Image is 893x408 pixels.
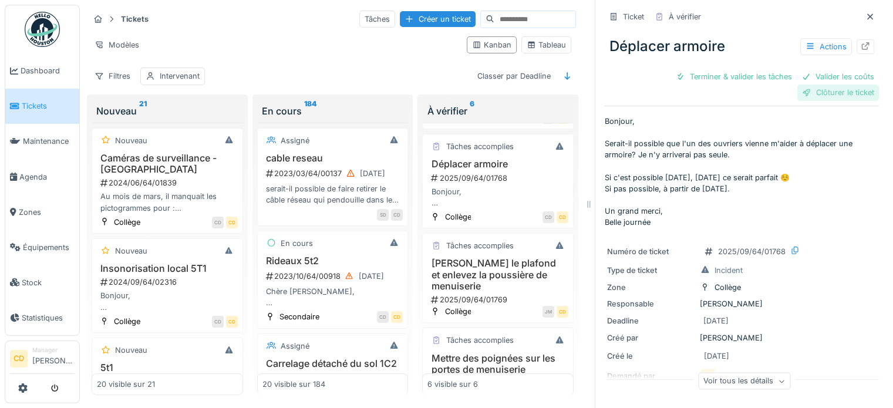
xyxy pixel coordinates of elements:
h3: cable reseau [262,153,403,164]
div: CD [557,306,568,318]
h3: Mettre des poignées sur les portes de menuiserie [427,353,568,375]
div: À vérifier [427,104,569,118]
span: Zones [19,207,75,218]
div: 2025/09/64/01768 [430,173,568,184]
div: 20 visible sur 184 [262,379,325,390]
div: Créé le [607,350,695,362]
h3: Caméras de surveillance - [GEOGRAPHIC_DATA] [97,153,238,175]
div: Tableau [527,39,566,50]
div: Nouveau [115,245,147,257]
div: Bonjour, Serait-il possible que l'un des ouvriers vienne m'aider à déplacer une armoire? Je n'y a... [427,186,568,208]
div: Modèles [89,36,144,53]
div: CD [557,211,568,223]
h3: Carrelage détaché du sol 1C2 [262,358,403,369]
h3: [PERSON_NAME] le plafond et enlevez la poussière de menuiserie [427,258,568,292]
div: Chère [PERSON_NAME], Il n’y a qu’un seul rideau en 5t2 et cela rend les projections très difficil... [262,286,403,308]
div: Ticket [623,11,644,22]
span: Maintenance [23,136,75,147]
div: Au mois de mars, il manquait les pictogrammes pour : 1. Grille [PERSON_NAME] 2. [GEOGRAPHIC_DATA]... [97,191,238,213]
div: CD [212,316,224,328]
div: Voir tous les détails [698,373,790,390]
div: 2024/09/64/02316 [99,277,238,288]
div: Nouveau [115,135,147,146]
a: Tickets [5,89,79,124]
div: Responsable [607,298,695,309]
div: Type de ticket [607,265,695,276]
div: CD [377,311,389,323]
div: JM [542,306,554,318]
a: Dashboard [5,53,79,89]
sup: 184 [304,104,316,118]
div: Numéro de ticket [607,246,695,257]
div: Nouveau [115,345,147,356]
div: [PERSON_NAME] [607,332,877,343]
div: CD [226,316,238,328]
a: Agenda [5,159,79,194]
div: Collège [114,316,140,327]
p: Bonjour, Serait-il possible que l'un des ouvriers vienne m'aider à déplacer une armoire? Je n'y a... [605,116,879,228]
span: Agenda [19,171,75,183]
div: CD [212,217,224,228]
div: Assigné [281,340,309,352]
h3: Insonorisation local 5T1 [97,263,238,274]
div: Filtres [89,68,136,85]
div: Tâches accomplies [446,141,513,152]
div: serait-il possible de faire retirer le câble réseau qui pendouille dans le couloir entre la class... [262,183,403,205]
div: Secondaire [279,311,319,322]
div: CD [226,217,238,228]
div: Collège [444,306,471,317]
div: [PERSON_NAME] [607,298,877,309]
div: Valider les coûts [797,69,879,85]
div: 2023/10/64/00935 [265,372,403,386]
span: Statistiques [22,312,75,323]
div: Clôturer le ticket [797,85,879,100]
li: CD [10,350,28,367]
div: 2024/06/64/01839 [99,177,238,188]
div: Deadline [607,315,695,326]
a: Stock [5,265,79,300]
span: Dashboard [21,65,75,76]
div: Créer un ticket [400,11,476,27]
div: Kanban [472,39,511,50]
span: Équipements [23,242,75,253]
div: Collège [114,217,140,228]
div: Zone [607,282,695,293]
sup: 6 [469,104,474,118]
div: À vérifier [669,11,701,22]
div: Créé par [607,332,695,343]
div: SD [377,209,389,221]
div: Manager [32,346,75,355]
span: Tickets [22,100,75,112]
div: 6 visible sur 6 [427,379,478,390]
div: Intervenant [160,70,200,82]
div: [DATE] [360,168,385,179]
div: 2025/09/64/01769 [430,294,568,305]
div: Tâches accomplies [446,240,513,251]
div: Terminer & valider les tâches [671,69,797,85]
h3: Rideaux 5t2 [262,255,403,267]
a: Zones [5,194,79,230]
div: Tâches accomplies [446,335,513,346]
div: En cours [262,104,404,118]
a: Maintenance [5,124,79,159]
div: CD [391,209,403,221]
div: 20 visible sur 21 [97,379,155,390]
div: [DATE] [703,315,729,326]
h3: 5t1 [97,362,238,373]
div: Incident [715,265,743,276]
div: Actions [800,38,852,55]
div: Classer par Deadline [472,68,556,85]
sup: 21 [139,104,147,118]
div: Bonjour, J'entame ma 5eme année de titulariat dans la 5T1, et je prends enfin la peine de vous fa... [97,290,238,312]
div: [DATE] [359,271,384,282]
div: Tâches [359,11,395,28]
a: Statistiques [5,300,79,335]
h3: Déplacer armoire [427,159,568,170]
div: Déplacer armoire [605,31,879,62]
div: En cours [281,238,313,249]
div: CD [542,211,554,223]
div: 2023/03/64/00137 [265,166,403,181]
div: [DATE] [704,350,729,362]
div: 2025/09/64/01768 [718,246,786,257]
span: Stock [22,277,75,288]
